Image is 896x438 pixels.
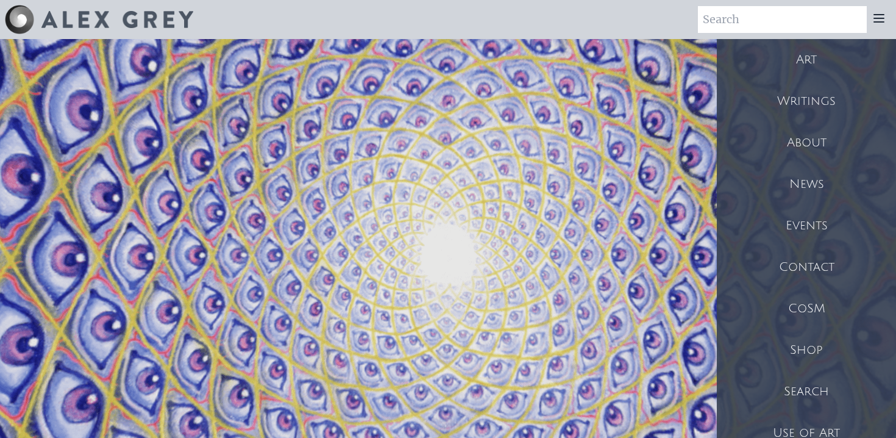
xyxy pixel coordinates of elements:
a: About [717,122,896,163]
a: Events [717,205,896,246]
a: Art [717,39,896,81]
a: CoSM [717,288,896,329]
a: Contact [717,246,896,288]
a: Search [717,371,896,412]
a: Shop [717,329,896,371]
a: Writings [717,81,896,122]
input: Search [698,6,867,33]
a: News [717,163,896,205]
